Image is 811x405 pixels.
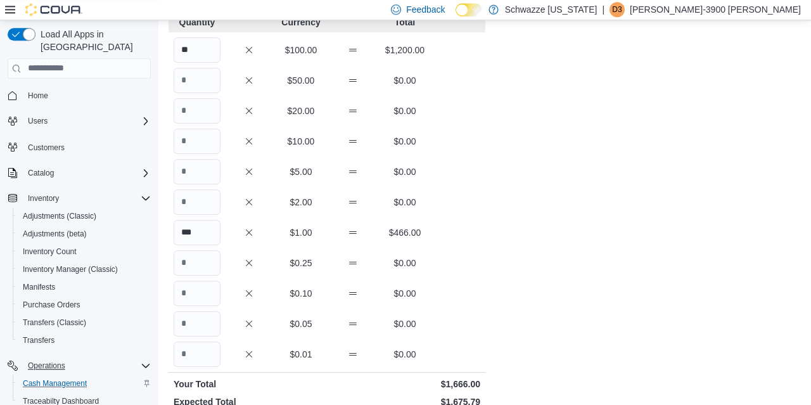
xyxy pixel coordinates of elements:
p: $2.00 [278,196,324,209]
p: $0.00 [381,135,428,148]
span: Transfers (Classic) [23,318,86,328]
input: Quantity [174,98,220,124]
span: Load All Apps in [GEOGRAPHIC_DATA] [35,28,151,53]
p: $0.00 [381,318,428,330]
span: Inventory Count [18,244,151,259]
span: Inventory [23,191,151,206]
p: Total [381,16,428,29]
p: $0.00 [381,348,428,361]
p: $0.25 [278,257,324,269]
span: Cash Management [23,378,87,389]
p: $1.00 [278,226,324,239]
input: Quantity [174,220,220,245]
p: $5.00 [278,165,324,178]
button: Inventory Count [13,243,156,260]
span: Transfers (Classic) [18,315,151,330]
input: Quantity [174,37,220,63]
p: Quantity [174,16,220,29]
span: Inventory Manager (Classic) [18,262,151,277]
a: Adjustments (beta) [18,226,92,241]
span: Purchase Orders [18,297,151,312]
p: $1,200.00 [381,44,428,56]
div: Daniel-3900 Lopez [610,2,625,17]
span: Users [23,113,151,129]
span: Operations [23,358,151,373]
input: Quantity [174,190,220,215]
span: Adjustments (Classic) [18,209,151,224]
span: Adjustments (beta) [23,229,87,239]
span: Inventory Count [23,247,77,257]
button: Inventory [3,190,156,207]
span: Manifests [23,282,55,292]
a: Purchase Orders [18,297,86,312]
p: $0.10 [278,287,324,300]
button: Catalog [23,165,59,181]
p: $0.01 [278,348,324,361]
p: $0.05 [278,318,324,330]
button: Inventory Manager (Classic) [13,260,156,278]
span: Dark Mode [456,16,456,17]
p: | [602,2,604,17]
p: Schwazze [US_STATE] [505,2,597,17]
span: Catalog [28,168,54,178]
button: Manifests [13,278,156,296]
input: Dark Mode [456,3,482,16]
p: $0.00 [381,105,428,117]
span: Catalog [23,165,151,181]
button: Users [23,113,53,129]
p: $50.00 [278,74,324,87]
button: Catalog [3,164,156,182]
button: Operations [3,357,156,375]
button: Inventory [23,191,64,206]
input: Quantity [174,68,220,93]
span: Transfers [18,333,151,348]
button: Transfers (Classic) [13,314,156,331]
p: $100.00 [278,44,324,56]
span: Purchase Orders [23,300,80,310]
button: Operations [23,358,70,373]
span: Adjustments (Classic) [23,211,96,221]
p: $0.00 [381,74,428,87]
span: D3 [612,2,622,17]
span: Customers [28,143,65,153]
p: $0.00 [381,196,428,209]
a: Home [23,88,53,103]
input: Quantity [174,342,220,367]
p: $0.00 [381,287,428,300]
a: Inventory Manager (Classic) [18,262,123,277]
span: Feedback [406,3,445,16]
a: Transfers [18,333,60,348]
button: Home [3,86,156,105]
a: Cash Management [18,376,92,391]
p: $20.00 [278,105,324,117]
a: Customers [23,140,70,155]
button: Users [3,112,156,130]
p: $466.00 [381,226,428,239]
a: Adjustments (Classic) [18,209,101,224]
span: Home [23,87,151,103]
span: Adjustments (beta) [18,226,151,241]
a: Transfers (Classic) [18,315,91,330]
span: Customers [23,139,151,155]
span: Cash Management [18,376,151,391]
span: Users [28,116,48,126]
span: Transfers [23,335,54,345]
button: Adjustments (Classic) [13,207,156,225]
p: $1,666.00 [329,378,480,390]
input: Quantity [174,281,220,306]
input: Quantity [174,250,220,276]
input: Quantity [174,129,220,154]
span: Inventory Manager (Classic) [23,264,118,274]
span: Inventory [28,193,59,203]
button: Customers [3,138,156,156]
span: Home [28,91,48,101]
p: $10.00 [278,135,324,148]
button: Transfers [13,331,156,349]
img: Cova [25,3,82,16]
p: [PERSON_NAME]-3900 [PERSON_NAME] [630,2,801,17]
p: $0.00 [381,257,428,269]
button: Cash Management [13,375,156,392]
input: Quantity [174,311,220,337]
p: $0.00 [381,165,428,178]
p: Currency [278,16,324,29]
